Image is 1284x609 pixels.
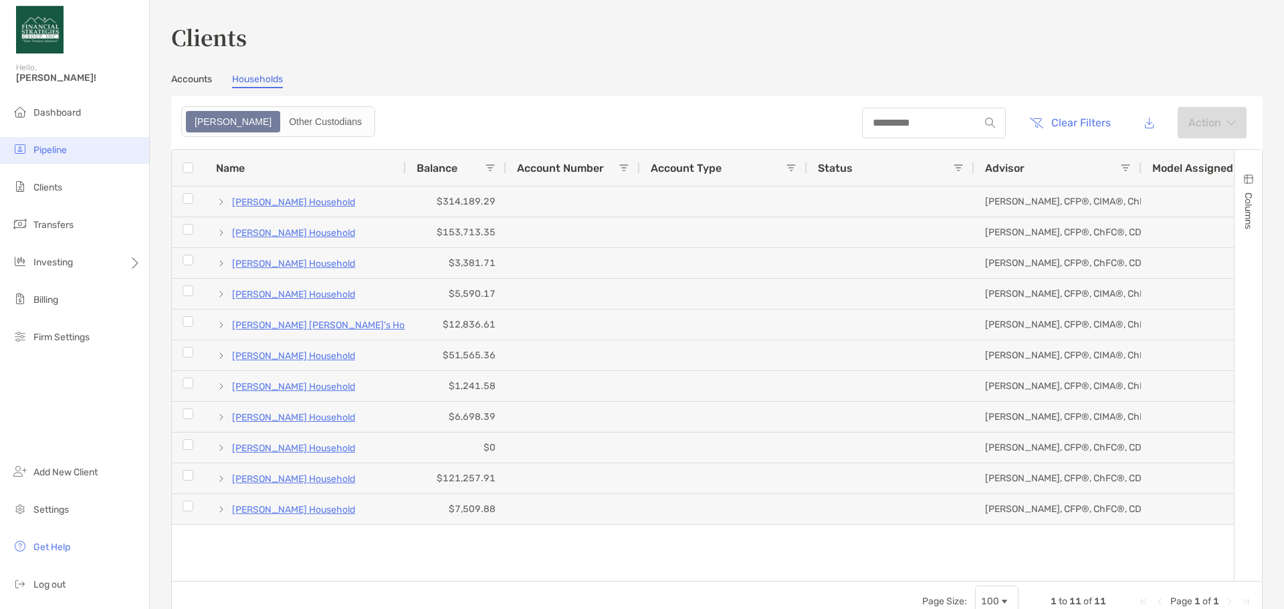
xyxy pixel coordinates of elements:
[33,541,70,553] span: Get Help
[232,378,355,395] a: [PERSON_NAME] Household
[1170,596,1192,607] span: Page
[232,194,355,211] a: [PERSON_NAME] Household
[16,5,64,53] img: Zoe Logo
[406,248,506,278] div: $3,381.71
[16,72,141,84] span: [PERSON_NAME]!
[12,291,28,307] img: billing icon
[33,182,62,193] span: Clients
[985,118,995,128] img: input icon
[232,225,355,241] a: [PERSON_NAME] Household
[406,310,506,340] div: $12,836.61
[12,576,28,592] img: logout icon
[33,467,98,478] span: Add New Client
[406,187,506,217] div: $314,189.29
[985,162,1025,174] span: Advisor
[232,255,355,272] a: [PERSON_NAME] Household
[232,348,355,364] a: [PERSON_NAME] Household
[33,144,67,156] span: Pipeline
[187,112,279,131] div: Zoe
[1202,596,1211,607] span: of
[1178,107,1247,138] button: Actionarrow
[33,257,73,268] span: Investing
[974,279,1142,309] div: [PERSON_NAME], CFP®, CIMA®, ChFC®, CAP®, MSFS
[171,21,1263,52] h3: Clients
[974,187,1142,217] div: [PERSON_NAME], CFP®, CIMA®, ChFC®, CAP®, MSFS
[974,340,1142,370] div: [PERSON_NAME], CFP®, CIMA®, ChFC®, CAP®, MSFS
[12,216,28,232] img: transfers icon
[33,294,58,306] span: Billing
[1051,596,1057,607] span: 1
[974,371,1142,401] div: [PERSON_NAME], CFP®, CIMA®, ChFC®, CAP®, MSFS
[33,107,81,118] span: Dashboard
[1213,596,1219,607] span: 1
[406,371,506,401] div: $1,241.58
[12,178,28,195] img: clients icon
[406,340,506,370] div: $51,565.36
[232,317,439,334] a: [PERSON_NAME] [PERSON_NAME]'s Household
[1226,120,1236,126] img: arrow
[232,409,355,426] a: [PERSON_NAME] Household
[406,402,506,432] div: $6,698.39
[406,433,506,463] div: $0
[1094,596,1106,607] span: 11
[974,402,1142,432] div: [PERSON_NAME], CFP®, CIMA®, ChFC®, CAP®, MSFS
[216,162,245,174] span: Name
[1194,596,1200,607] span: 1
[1241,596,1251,607] div: Last Page
[171,74,212,88] a: Accounts
[974,494,1142,524] div: [PERSON_NAME], CFP®, ChFC®, CDAA
[974,217,1142,247] div: [PERSON_NAME], CFP®, ChFC®, CDAA
[1154,596,1165,607] div: Previous Page
[517,162,604,174] span: Account Number
[33,579,66,590] span: Log out
[33,219,74,231] span: Transfers
[1059,596,1067,607] span: to
[1243,193,1254,229] span: Columns
[232,286,355,303] a: [PERSON_NAME] Household
[232,501,355,518] a: [PERSON_NAME] Household
[406,463,506,493] div: $121,257.91
[1152,162,1233,174] span: Model Assigned
[974,433,1142,463] div: [PERSON_NAME], CFP®, ChFC®, CDAA
[12,501,28,517] img: settings icon
[922,596,967,607] div: Page Size:
[282,112,369,131] div: Other Custodians
[12,141,28,157] img: pipeline icon
[12,463,28,479] img: add_new_client icon
[181,106,375,137] div: segmented control
[232,440,355,457] a: [PERSON_NAME] Household
[1224,596,1235,607] div: Next Page
[981,596,999,607] div: 100
[1138,596,1149,607] div: First Page
[12,328,28,344] img: firm-settings icon
[12,538,28,554] img: get-help icon
[406,279,506,309] div: $5,590.17
[1083,596,1092,607] span: of
[974,248,1142,278] div: [PERSON_NAME], CFP®, ChFC®, CDAA
[33,504,69,515] span: Settings
[651,162,722,174] span: Account Type
[232,74,283,88] a: Households
[232,471,355,487] a: [PERSON_NAME] Household
[974,310,1142,340] div: [PERSON_NAME], CFP®, CIMA®, ChFC®, CAP®, MSFS
[417,162,457,174] span: Balance
[1019,108,1121,138] button: Clear Filters
[974,463,1142,493] div: [PERSON_NAME], CFP®, ChFC®, CDAA
[12,253,28,269] img: investing icon
[818,162,853,174] span: Status
[406,217,506,247] div: $153,713.35
[1069,596,1081,607] span: 11
[12,104,28,120] img: dashboard icon
[406,494,506,524] div: $7,509.88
